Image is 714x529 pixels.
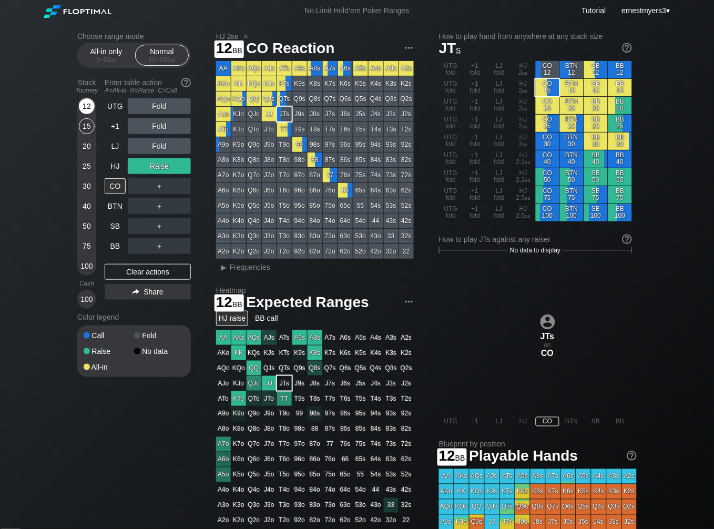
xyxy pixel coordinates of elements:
div: +1 fold [463,204,487,221]
div: KJo [231,107,246,121]
div: 33 [384,229,399,243]
span: bb [523,105,528,112]
div: SB [105,218,126,234]
div: A4o [216,213,231,228]
div: 88 [308,152,322,167]
div: 43o [369,229,383,243]
div: A8s [308,61,322,76]
div: CO 100 [536,204,559,221]
span: 12 [215,40,244,58]
div: K3s [384,76,399,91]
div: J6s [338,107,353,121]
div: T6o [277,183,292,198]
div: JJ [262,107,277,121]
div: 75o [323,198,338,213]
div: 94s [369,137,383,152]
div: UTG fold [439,97,463,114]
div: Q5s [353,91,368,106]
div: 5 – 12 [84,56,128,63]
div: 63o [338,229,353,243]
div: J5o [262,198,277,213]
div: A9o [216,137,231,152]
div: J7s [323,107,338,121]
div: BB 12 [608,61,632,78]
span: bb [525,158,531,166]
div: LJ [105,138,126,154]
span: bb [525,194,531,201]
div: K5o [231,198,246,213]
div: 96s [338,137,353,152]
div: 93o [292,229,307,243]
div: 53s [384,198,399,213]
div: BB 30 [608,133,632,150]
div: BTN 25 [560,115,584,132]
div: SB 12 [584,61,608,78]
div: BB 50 [608,168,632,186]
div: KTs [277,76,292,91]
img: icon-avatar.b40e07d9.svg [540,314,555,329]
div: HJ 2.5 [512,204,535,221]
div: HJ 2.5 [512,186,535,204]
div: +1 fold [463,168,487,186]
div: J6o [262,183,277,198]
div: CO 12 [536,61,559,78]
div: 54o [353,213,368,228]
div: A2s [399,61,414,76]
div: BB 25 [608,115,632,132]
img: ellipsis.fd386fe8.svg [403,42,415,54]
span: HJ 2 [215,32,240,41]
div: 72s [399,168,414,182]
div: J3s [384,107,399,121]
div: QQ [247,91,261,106]
div: A7o [216,168,231,182]
div: 76s [338,168,353,182]
div: J3o [262,229,277,243]
div: J4o [262,213,277,228]
div: ＋ [128,218,191,234]
div: 64s [369,183,383,198]
div: AJo [216,107,231,121]
div: LJ fold [487,97,511,114]
div: CO 40 [536,150,559,168]
div: A9s [292,61,307,76]
div: J9s [292,107,307,121]
div: T2s [399,122,414,137]
div: Q3o [247,229,261,243]
div: ATo [216,122,231,137]
div: UTG fold [439,168,463,186]
div: 92s [399,137,414,152]
div: 52s [399,198,414,213]
div: A6o [216,183,231,198]
div: 12 [79,98,95,114]
div: 97s [323,137,338,152]
div: TT [277,122,292,137]
h2: Choose range mode [77,32,191,40]
div: 83o [308,229,322,243]
div: 55 [353,198,368,213]
div: J7o [262,168,277,182]
div: 98s [308,137,322,152]
div: 32s [399,229,414,243]
div: HJ 2 [512,79,535,96]
div: Raise [84,348,134,355]
div: BB 15 [608,79,632,96]
div: A3o [216,229,231,243]
div: 85s [353,152,368,167]
div: Q9s [292,91,307,106]
div: A5o [216,198,231,213]
div: Q8s [308,91,322,106]
div: QTs [277,91,292,106]
div: AKs [231,61,246,76]
div: AJs [262,61,277,76]
div: QTo [247,122,261,137]
div: UTG fold [439,61,463,78]
div: SB 20 [584,97,608,114]
img: help.32db89a4.svg [626,450,638,462]
div: KQo [231,91,246,106]
div: UTG fold [439,186,463,204]
div: UTG fold [439,133,463,150]
div: 65s [353,183,368,198]
div: LJ fold [487,79,511,96]
div: 75s [353,168,368,182]
div: 63s [384,183,399,198]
